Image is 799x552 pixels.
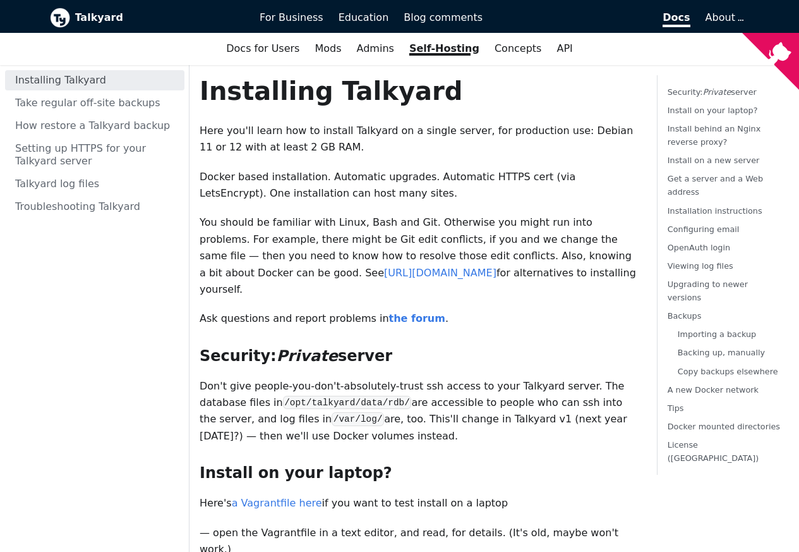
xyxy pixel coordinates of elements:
a: Get a server and a Web address [668,175,763,197]
a: a Vagrantfile here [232,497,322,509]
a: Take regular off-site backups [5,93,184,113]
p: Here's if you want to test install on a laptop [200,495,637,512]
a: Install on a new server [668,156,760,165]
span: For Business [260,11,323,23]
span: Blog comments [404,11,483,23]
code: /opt/talkyard/data/rdb/ [283,396,412,409]
a: [URL][DOMAIN_NAME] [384,267,496,279]
a: Configuring email [668,224,740,234]
a: Blog comments [396,7,490,28]
span: Docs [663,11,690,27]
p: You should be familiar with Linux, Bash and Git. Otherwise you might run into problems. For examp... [200,214,637,298]
a: Concepts [487,38,550,59]
p: Docker based installation. Automatic upgrades. Automatic HTTPS cert (via LetsEncrypt). One instal... [200,169,637,202]
a: Admins [349,38,402,59]
code: /var/log/ [332,412,384,426]
em: Private [703,87,731,97]
h3: Security: server [200,347,637,365]
a: Importing a backup [678,330,757,340]
a: Mods [307,38,349,59]
a: How restore a Talkyard backup [5,116,184,136]
a: Docs for Users [219,38,307,59]
a: Talkyard logoTalkyard [50,8,243,28]
a: For Business [252,7,331,28]
a: Self-Hosting [402,38,487,59]
em: Private [277,347,338,365]
a: Install behind an Nginx reverse proxy? [668,124,761,147]
a: Backing up, manually [678,348,765,358]
a: A new Docker network [668,385,759,395]
p: Here you'll learn how to install Talkyard on a single server, for production use: Debian 11 or 12... [200,123,637,156]
span: Education [339,11,389,23]
h1: Installing Talkyard [200,75,637,107]
a: License ([GEOGRAPHIC_DATA]) [668,440,759,463]
a: Installation instructions [668,206,762,216]
a: Backups [668,311,702,321]
a: Installing Talkyard [5,70,184,90]
a: Security:Privateserver [668,87,757,97]
a: Viewing log files [668,261,733,271]
a: Docker mounted directories [668,422,780,431]
p: Ask questions and report problems in . [200,310,637,327]
a: the forum [389,312,445,324]
img: Talkyard logo [50,8,70,28]
p: Don't give people-you-don't-absolutely-trust ssh access to your Talkyard server. The database fil... [200,378,637,445]
a: Copy backups elsewhere [678,367,778,376]
a: OpenAuth login [668,243,730,252]
h3: Install on your laptop? [200,463,637,482]
a: Install on your laptop? [668,106,758,115]
a: Troubleshooting Talkyard [5,197,184,217]
a: Talkyard log files [5,174,184,194]
a: Setting up HTTPS for your Talkyard server [5,138,184,171]
b: Talkyard [75,9,243,26]
a: Tips [668,403,684,413]
a: Upgrading to newer versions [668,279,748,302]
a: Education [331,7,397,28]
a: API [549,38,580,59]
a: About [706,11,742,23]
a: Docs [490,7,698,28]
